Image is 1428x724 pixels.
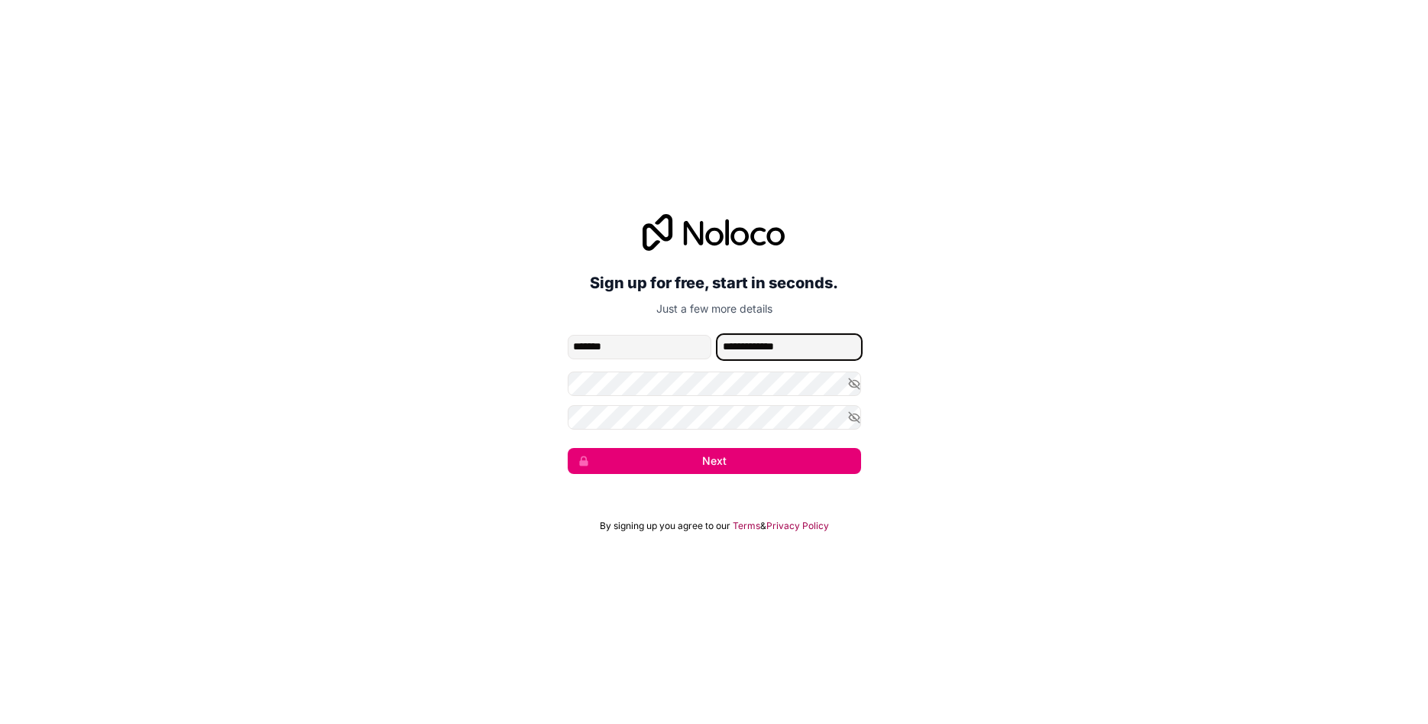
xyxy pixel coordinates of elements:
span: & [760,520,766,532]
input: Confirm password [568,405,861,430]
input: given-name [568,335,711,359]
input: family-name [717,335,861,359]
p: Just a few more details [568,301,861,317]
span: By signing up you agree to our [600,520,730,532]
h2: Sign up for free, start in seconds. [568,269,861,297]
button: Next [568,448,861,474]
a: Terms [733,520,760,532]
input: Password [568,372,861,396]
a: Privacy Policy [766,520,829,532]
